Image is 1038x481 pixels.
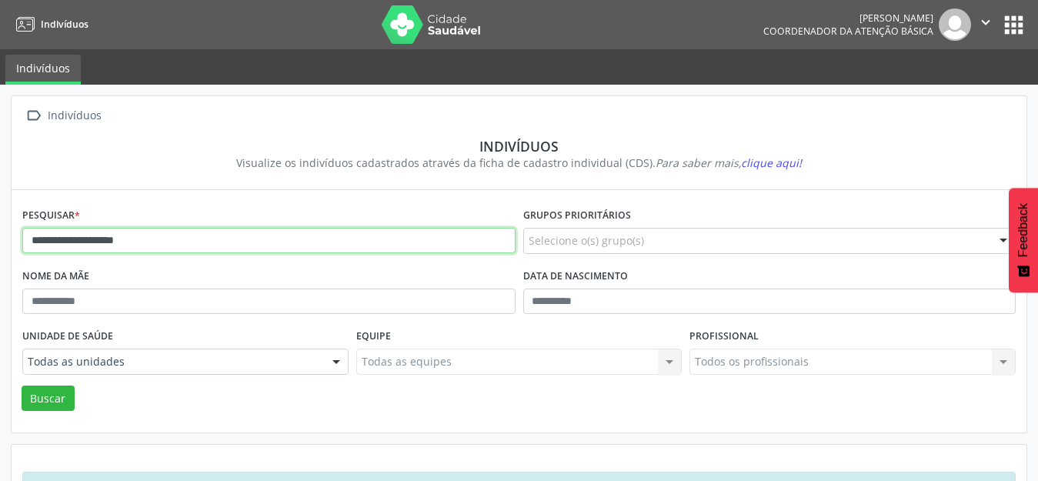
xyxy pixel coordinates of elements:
[33,138,1005,155] div: Indivíduos
[33,155,1005,171] div: Visualize os indivíduos cadastrados através da ficha de cadastro individual (CDS).
[22,386,75,412] button: Buscar
[41,18,88,31] span: Indivíduos
[741,155,802,170] span: clique aqui!
[763,12,933,25] div: [PERSON_NAME]
[529,232,644,249] span: Selecione o(s) grupo(s)
[22,325,113,349] label: Unidade de saúde
[356,325,391,349] label: Equipe
[939,8,971,41] img: img
[523,204,631,228] label: Grupos prioritários
[656,155,802,170] i: Para saber mais,
[45,105,104,127] div: Indivíduos
[1009,188,1038,292] button: Feedback - Mostrar pesquisa
[1000,12,1027,38] button: apps
[689,325,759,349] label: Profissional
[22,265,89,289] label: Nome da mãe
[28,354,317,369] span: Todas as unidades
[523,265,628,289] label: Data de nascimento
[1016,203,1030,257] span: Feedback
[11,12,88,37] a: Indivíduos
[22,105,104,127] a:  Indivíduos
[5,55,81,85] a: Indivíduos
[22,105,45,127] i: 
[22,204,80,228] label: Pesquisar
[977,14,994,31] i: 
[763,25,933,38] span: Coordenador da Atenção Básica
[971,8,1000,41] button: 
